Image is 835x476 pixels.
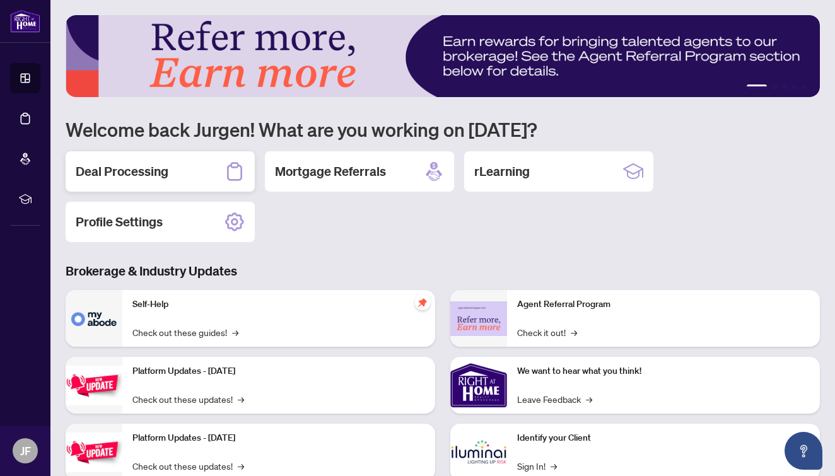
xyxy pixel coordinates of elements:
[415,295,430,310] span: pushpin
[747,84,767,90] button: 1
[571,325,577,339] span: →
[132,325,238,339] a: Check out these guides!→
[132,298,425,311] p: Self-Help
[132,459,244,473] a: Check out these updates!→
[517,364,810,378] p: We want to hear what you think!
[517,298,810,311] p: Agent Referral Program
[517,392,592,406] a: Leave Feedback→
[20,442,31,460] span: JF
[66,117,820,141] h1: Welcome back Jurgen! What are you working on [DATE]?
[238,459,244,473] span: →
[66,432,122,472] img: Platform Updates - July 8, 2025
[132,364,425,378] p: Platform Updates - [DATE]
[802,84,807,90] button: 5
[132,431,425,445] p: Platform Updates - [DATE]
[792,84,797,90] button: 4
[551,459,557,473] span: →
[782,84,787,90] button: 3
[517,459,557,473] a: Sign In!→
[66,262,820,280] h3: Brokerage & Industry Updates
[586,392,592,406] span: →
[132,392,244,406] a: Check out these updates!→
[517,325,577,339] a: Check it out!→
[517,431,810,445] p: Identify your Client
[76,213,163,231] h2: Profile Settings
[66,290,122,347] img: Self-Help
[785,432,822,470] button: Open asap
[450,357,507,414] img: We want to hear what you think!
[76,163,168,180] h2: Deal Processing
[772,84,777,90] button: 2
[474,163,530,180] h2: rLearning
[66,15,820,97] img: Slide 0
[238,392,244,406] span: →
[232,325,238,339] span: →
[10,9,40,33] img: logo
[450,301,507,336] img: Agent Referral Program
[275,163,386,180] h2: Mortgage Referrals
[66,366,122,405] img: Platform Updates - July 21, 2025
